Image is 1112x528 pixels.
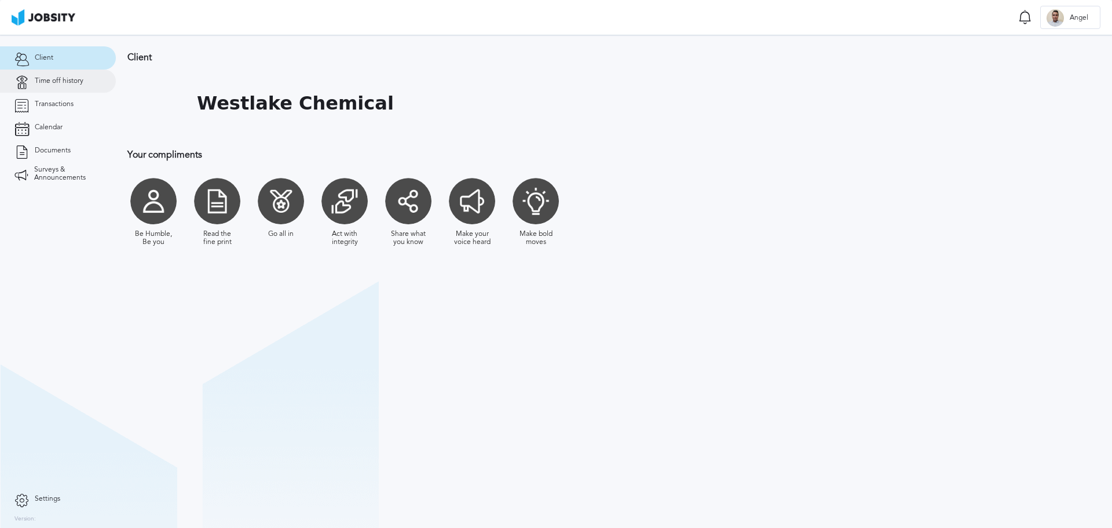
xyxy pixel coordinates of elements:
[14,516,36,523] label: Version:
[1040,6,1100,29] button: AAngel
[388,230,429,246] div: Share what you know
[35,54,53,62] span: Client
[324,230,365,246] div: Act with integrity
[35,147,71,155] span: Documents
[452,230,492,246] div: Make your voice heard
[127,52,756,63] h3: Client
[35,495,60,503] span: Settings
[1064,14,1094,22] span: Angel
[35,100,74,108] span: Transactions
[12,9,75,26] img: ab4bad089aa723f57921c736e9817d99.png
[1047,9,1064,27] div: A
[197,230,237,246] div: Read the fine print
[197,93,394,114] h1: Westlake Chemical
[515,230,556,246] div: Make bold moves
[133,230,174,246] div: Be Humble, Be you
[34,166,101,182] span: Surveys & Announcements
[35,123,63,132] span: Calendar
[268,230,294,238] div: Go all in
[35,77,83,85] span: Time off history
[127,150,756,160] h3: Your compliments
